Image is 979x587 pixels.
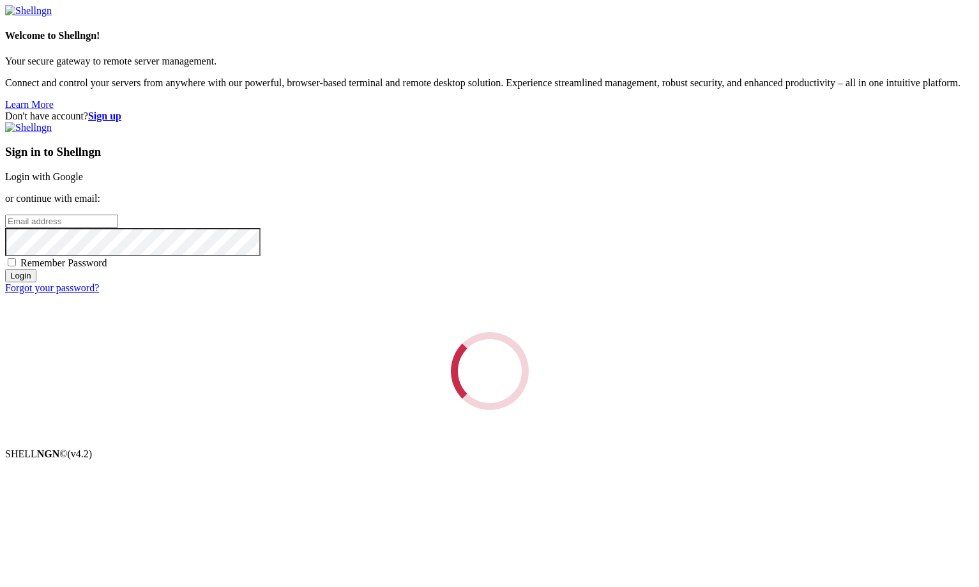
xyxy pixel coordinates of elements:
input: Remember Password [8,258,16,266]
input: Login [5,269,36,282]
div: Loading... [441,323,538,419]
a: Forgot your password? [5,282,99,293]
input: Email address [5,215,118,228]
p: Your secure gateway to remote server management. [5,56,974,67]
img: Shellngn [5,122,52,133]
a: Learn More [5,99,54,110]
span: Remember Password [20,257,107,268]
h4: Welcome to Shellngn! [5,30,974,42]
h3: Sign in to Shellngn [5,145,974,159]
a: Sign up [88,111,121,121]
a: Login with Google [5,171,83,182]
b: NGN [37,448,60,459]
div: Don't have account? [5,111,974,122]
span: 4.2.0 [68,448,93,459]
p: Connect and control your servers from anywhere with our powerful, browser-based terminal and remo... [5,77,974,89]
p: or continue with email: [5,193,974,204]
span: SHELL © [5,448,92,459]
img: Shellngn [5,5,52,17]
